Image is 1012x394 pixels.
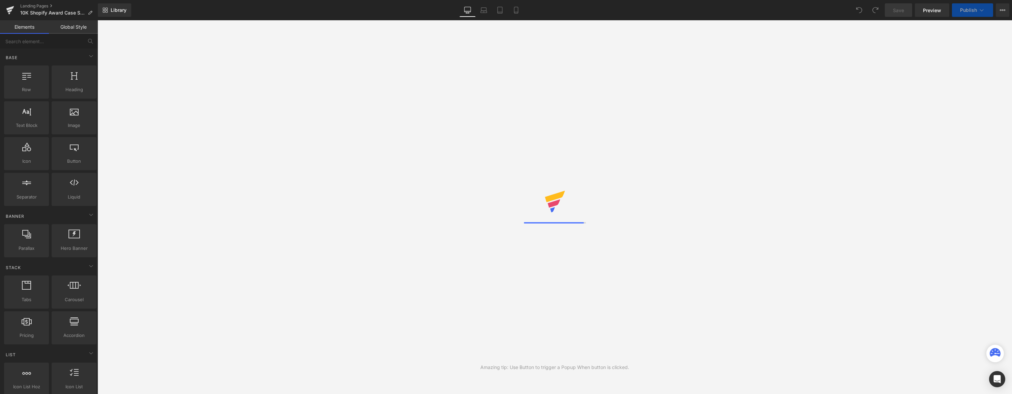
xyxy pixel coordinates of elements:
[6,86,47,93] span: Row
[20,10,85,16] span: 10K Shopify Award Case Study
[5,351,17,358] span: List
[54,245,94,252] span: Hero Banner
[54,383,94,390] span: Icon List
[915,3,949,17] a: Preview
[54,122,94,129] span: Image
[6,383,47,390] span: Icon List Hoz
[960,7,977,13] span: Publish
[989,371,1005,387] div: Open Intercom Messenger
[508,3,524,17] a: Mobile
[54,296,94,303] span: Carousel
[6,158,47,165] span: Icon
[49,20,98,34] a: Global Style
[5,213,25,219] span: Banner
[476,3,492,17] a: Laptop
[996,3,1009,17] button: More
[6,122,47,129] span: Text Block
[6,245,47,252] span: Parallax
[893,7,904,14] span: Save
[480,364,629,371] div: Amazing tip: Use Button to trigger a Popup When button is clicked.
[6,193,47,201] span: Separator
[952,3,993,17] button: Publish
[54,332,94,339] span: Accordion
[5,264,22,271] span: Stack
[869,3,882,17] button: Redo
[54,158,94,165] span: Button
[54,86,94,93] span: Heading
[54,193,94,201] span: Liquid
[852,3,866,17] button: Undo
[923,7,941,14] span: Preview
[492,3,508,17] a: Tablet
[111,7,126,13] span: Library
[5,54,18,61] span: Base
[459,3,476,17] a: Desktop
[6,296,47,303] span: Tabs
[98,3,131,17] a: New Library
[20,3,98,9] a: Landing Pages
[6,332,47,339] span: Pricing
